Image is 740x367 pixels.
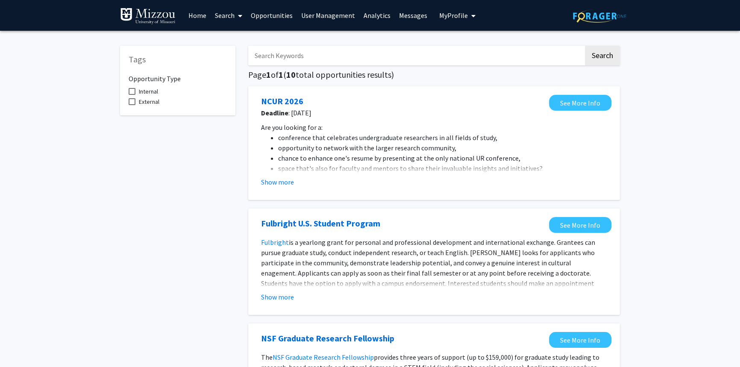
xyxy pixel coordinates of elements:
a: User Management [297,0,359,30]
a: Opens in a new tab [261,217,380,230]
a: Opens in a new tab [261,95,303,108]
span: Internal [139,86,158,97]
span: 10 [286,69,296,80]
a: Opens in a new tab [549,332,611,348]
a: Opens in a new tab [549,217,611,233]
button: Search [585,46,620,65]
span: is a yearlong grant for personal and professional development and international exchange. Grantee... [261,238,598,298]
p: Are you looking for a: [261,122,607,132]
iframe: Chat [6,329,36,361]
img: University of Missouri Logo [120,8,176,25]
button: Show more [261,292,294,302]
span: : [DATE] [261,108,545,118]
button: Show more [261,177,294,187]
span: 1 [266,69,271,80]
span: The [261,353,273,361]
span: 1 [279,69,283,80]
a: NSF Graduate Research Fellowship [273,353,374,361]
h5: Page of ( total opportunities results) [248,70,620,80]
a: Opens in a new tab [549,95,611,111]
b: Deadline [261,109,288,117]
a: Messages [395,0,432,30]
li: chance to enhance one's resume by presenting at the only national UR conference, [278,153,607,163]
li: space that's also for faculty and mentors to share their invaluable insights and initiatives? [278,163,607,173]
span: My Profile [439,11,468,20]
li: conference that celebrates undergraduate researchers in all fields of study, [278,132,607,143]
h6: Opportunity Type [129,68,227,83]
a: Search [211,0,247,30]
img: ForagerOne Logo [573,9,626,23]
a: Analytics [359,0,395,30]
span: External [139,97,159,107]
input: Search Keywords [248,46,584,65]
a: Fulbright [261,238,289,247]
h5: Tags [129,54,227,65]
li: opportunity to network with the larger research community, [278,143,607,153]
a: Opens in a new tab [261,332,394,345]
a: Opportunities [247,0,297,30]
a: Home [184,0,211,30]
